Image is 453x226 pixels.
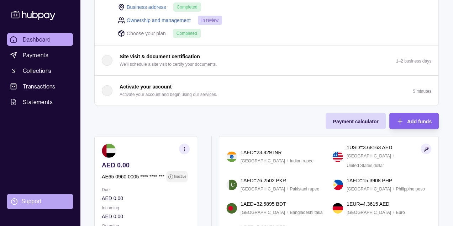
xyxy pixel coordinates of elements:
p: United States dollar [347,162,384,169]
span: Payment calculator [333,119,378,124]
p: [GEOGRAPHIC_DATA] [347,152,391,160]
button: Site visit & document certification We'll schedule a site visit to certify your documents.1–2 bus... [95,45,438,75]
span: Completed [177,5,197,10]
p: Pakistani rupee [290,185,319,193]
p: [GEOGRAPHIC_DATA] [241,157,285,165]
p: 1 EUR = 4.3615 AED [347,200,389,208]
p: AED 0.00 [102,212,190,220]
a: Payments [7,49,73,61]
img: ae [102,144,116,158]
p: [GEOGRAPHIC_DATA] [347,209,391,216]
p: / [393,152,394,160]
p: / [393,185,394,193]
a: Business address [127,3,166,11]
p: AED 0.00 [102,194,190,202]
p: [GEOGRAPHIC_DATA] [241,185,285,193]
p: AED 0.00 [102,161,190,169]
p: 1 AED = 76.2502 PKR [241,177,286,184]
a: Dashboard [7,33,73,46]
button: Payment calculator [326,113,385,129]
p: 1 AED = 32.5895 BDT [241,200,286,208]
p: Activate your account and begin using our services. [120,91,217,98]
span: Collections [23,66,51,75]
img: in [226,151,237,162]
span: Transactions [23,82,56,91]
p: / [287,157,288,165]
p: [GEOGRAPHIC_DATA] [347,185,391,193]
p: [GEOGRAPHIC_DATA] [241,209,285,216]
a: Support [7,194,73,209]
img: us [332,151,343,162]
span: Payments [23,51,48,59]
a: Collections [7,64,73,77]
p: / [393,209,394,216]
button: Add funds [389,113,439,129]
p: Activate your account [120,83,172,91]
p: Site visit & document certification [120,53,200,60]
p: Choose your plan [127,29,166,37]
p: Philippine peso [396,185,425,193]
div: Support [21,198,41,205]
img: pk [226,179,237,190]
p: / [287,185,288,193]
img: de [332,203,343,214]
img: bd [226,203,237,214]
p: Bangladeshi taka [290,209,322,216]
p: 1 USD = 3.68163 AED [347,144,392,151]
a: Ownership and management [127,16,191,24]
span: In review [201,18,218,23]
p: 5 minutes [413,89,431,94]
p: We'll schedule a site visit to certify your documents. [120,60,217,68]
button: Activate your account Activate your account and begin using our services.5 minutes [95,76,438,106]
p: 1 AED = 15.3908 PHP [347,177,392,184]
p: Inactive [174,173,186,181]
span: Add funds [407,119,432,124]
p: 1–2 business days [396,59,431,64]
a: Transactions [7,80,73,93]
img: ph [332,179,343,190]
p: Due [102,186,190,194]
a: Statements [7,96,73,108]
span: Dashboard [23,35,51,44]
p: / [287,209,288,216]
p: Euro [396,209,405,216]
p: Incoming [102,204,190,212]
span: Statements [23,98,53,106]
p: Indian rupee [290,157,314,165]
span: Completed [177,31,197,36]
p: 1 AED = 23.829 INR [241,149,282,156]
